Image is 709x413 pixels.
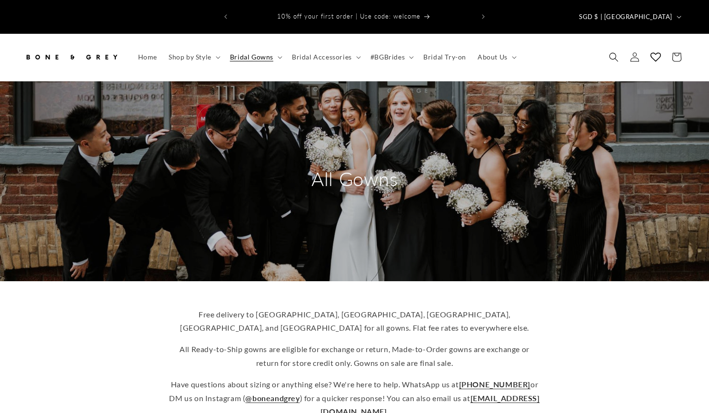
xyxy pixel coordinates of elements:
span: Bridal Accessories [292,53,352,61]
a: Bone and Grey Bridal [20,43,123,71]
span: Bridal Try-on [423,53,466,61]
summary: Bridal Gowns [224,47,286,67]
summary: #BGBrides [365,47,418,67]
button: SGD $ | [GEOGRAPHIC_DATA] [573,8,685,26]
span: Bridal Gowns [230,53,273,61]
button: Next announcement [473,8,494,26]
summary: Shop by Style [163,47,224,67]
summary: Bridal Accessories [286,47,365,67]
span: SGD $ | [GEOGRAPHIC_DATA] [579,12,672,22]
a: Bridal Try-on [418,47,472,67]
button: Previous announcement [215,8,236,26]
a: @boneandgrey [245,393,300,403]
a: [PHONE_NUMBER] [459,380,530,389]
p: All Ready-to-Ship gowns are eligible for exchange or return, Made-to-Order gowns are exchange or ... [169,343,540,370]
span: About Us [478,53,508,61]
img: Bone and Grey Bridal [24,47,119,68]
span: #BGBrides [370,53,405,61]
a: Home [132,47,163,67]
summary: About Us [472,47,520,67]
span: 10% off your first order | Use code: welcome [277,12,420,20]
summary: Search [603,47,624,68]
h2: All Gowns [264,167,445,191]
p: Free delivery to [GEOGRAPHIC_DATA], [GEOGRAPHIC_DATA], [GEOGRAPHIC_DATA], [GEOGRAPHIC_DATA], and ... [169,308,540,335]
span: Shop by Style [169,53,211,61]
span: Home [138,53,157,61]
